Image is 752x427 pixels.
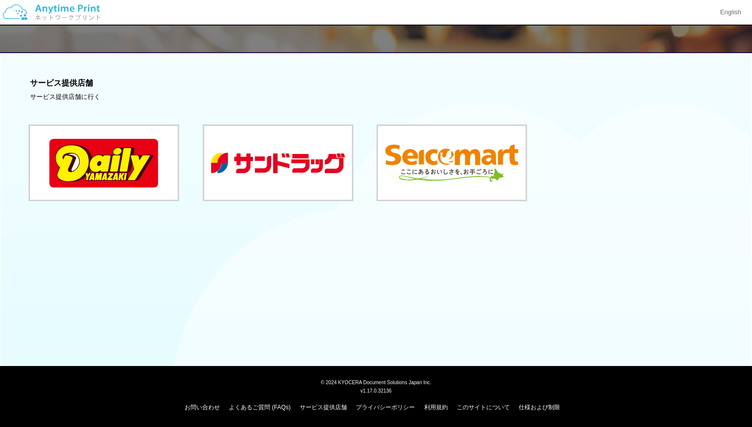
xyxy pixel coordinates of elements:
[300,404,347,411] a: サービス提供店舗
[424,404,448,411] a: 利用規約
[229,404,290,411] a: よくあるご質問 (FAQs)
[360,388,391,394] span: v1.17.0.32136
[30,79,722,88] h3: サービス提供店舗
[519,404,560,411] a: 仕様および制限
[321,379,432,385] span: © 2024 KYOCERA Document Solutions Japan Inc.
[185,404,220,411] a: お問い合わせ
[30,92,722,102] div: サービス提供店舗に行く
[457,404,510,411] a: このサイトについて
[356,404,415,411] a: プライバシーポリシー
